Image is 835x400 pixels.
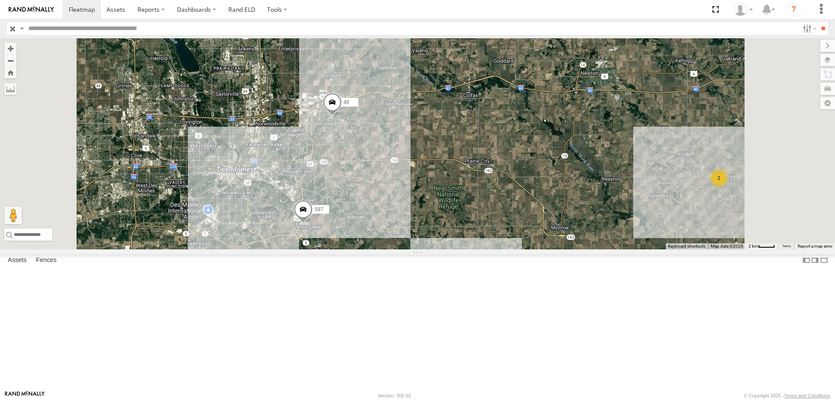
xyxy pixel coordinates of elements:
[18,22,25,35] label: Search Query
[4,43,17,54] button: Zoom in
[782,245,791,248] a: Terms
[344,99,349,105] span: 48
[731,3,756,16] div: Chase Tanke
[4,54,17,67] button: Zoom out
[802,254,811,267] label: Dock Summary Table to the Left
[820,254,828,267] label: Hide Summary Table
[9,7,54,13] img: rand-logo.svg
[711,244,743,249] span: Map data ©2025
[744,393,830,398] div: © Copyright 2025 -
[4,67,17,78] button: Zoom Home
[4,207,22,224] button: Drag Pegman onto the map to open Street View
[378,393,411,398] div: Version: 305.03
[3,254,31,266] label: Assets
[748,244,758,249] span: 2 km
[668,243,705,249] button: Keyboard shortcuts
[787,3,801,17] i: ?
[5,391,45,400] a: Visit our Website
[710,169,728,187] div: 2
[32,254,61,266] label: Fences
[784,393,830,398] a: Terms and Conditions
[4,83,17,95] label: Measure
[798,244,832,249] a: Report a map error
[811,254,819,267] label: Dock Summary Table to the Right
[746,243,778,249] button: Map Scale: 2 km per 35 pixels
[314,206,323,212] span: 597
[820,97,835,109] label: Map Settings
[799,22,818,35] label: Search Filter Options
